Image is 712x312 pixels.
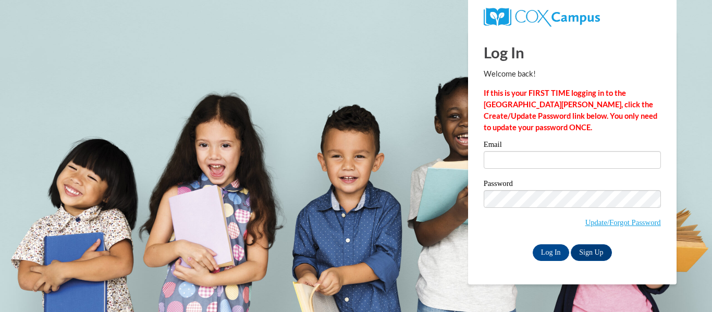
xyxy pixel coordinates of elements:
[484,89,657,132] strong: If this is your FIRST TIME logging in to the [GEOGRAPHIC_DATA][PERSON_NAME], click the Create/Upd...
[571,244,611,261] a: Sign Up
[484,68,661,80] p: Welcome back!
[484,12,600,21] a: COX Campus
[484,42,661,63] h1: Log In
[484,141,661,151] label: Email
[533,244,569,261] input: Log In
[484,180,661,190] label: Password
[585,218,661,227] a: Update/Forgot Password
[484,8,600,27] img: COX Campus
